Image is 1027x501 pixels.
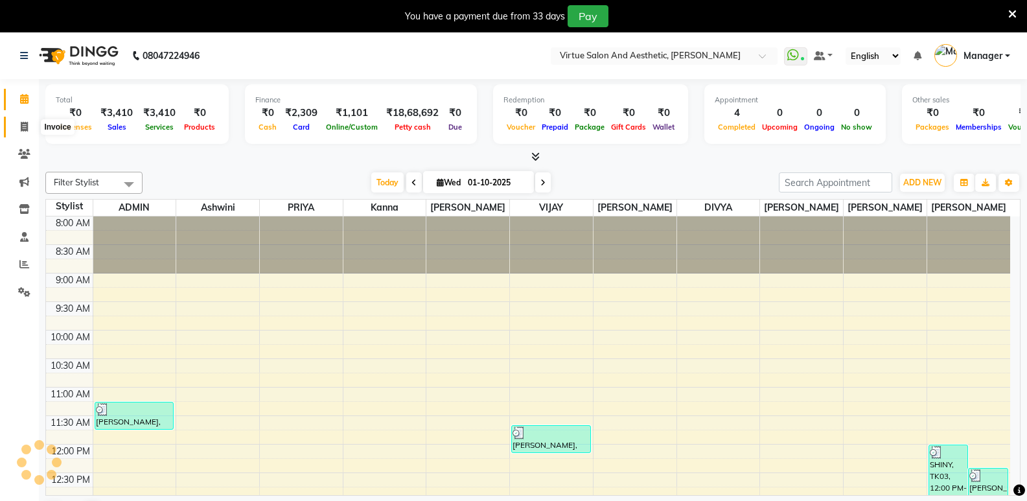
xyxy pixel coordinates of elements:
span: Due [445,122,465,132]
span: Wallet [649,122,678,132]
div: 0 [759,106,801,121]
div: ₹0 [649,106,678,121]
div: ₹0 [538,106,571,121]
div: 12:30 PM [49,473,93,487]
span: [PERSON_NAME] [426,200,509,216]
div: 10:00 AM [48,331,93,344]
b: 08047224946 [143,38,200,74]
span: Packages [912,122,952,132]
span: Ashwini [176,200,259,216]
div: You have a payment due from 33 days [405,10,565,23]
span: [PERSON_NAME] [844,200,927,216]
span: Gift Cards [608,122,649,132]
div: Appointment [715,95,875,106]
div: [PERSON_NAME], TK02, 11:40 AM-12:10 PM, Detan - Face&Neck [512,426,590,452]
div: 9:00 AM [53,274,93,287]
div: ₹0 [571,106,608,121]
div: ₹0 [444,106,467,121]
div: 0 [838,106,875,121]
button: ADD NEW [900,174,945,192]
span: Completed [715,122,759,132]
span: [PERSON_NAME] [927,200,1010,216]
span: Cash [255,122,280,132]
div: ₹0 [608,106,649,121]
div: 4 [715,106,759,121]
div: Invoice [41,119,74,135]
div: ₹3,410 [95,106,138,121]
span: Petty cash [391,122,434,132]
div: 0 [801,106,838,121]
span: Products [181,122,218,132]
span: No show [838,122,875,132]
div: 8:30 AM [53,245,93,259]
span: Voucher [503,122,538,132]
div: Redemption [503,95,678,106]
div: ₹0 [56,106,95,121]
span: Services [142,122,177,132]
span: Online/Custom [323,122,381,132]
span: ADMIN [93,200,176,216]
div: [PERSON_NAME], TK01, 11:15 AM-11:45 AM, Detan - Face&Neck [95,402,174,429]
span: VIJAY [510,200,593,216]
button: Pay [568,5,608,27]
div: ₹0 [255,106,280,121]
input: 2025-10-01 [464,173,529,192]
span: [PERSON_NAME] [760,200,843,216]
div: ₹1,101 [323,106,381,121]
div: 12:00 PM [49,445,93,458]
div: Stylist [46,200,93,213]
span: Filter Stylist [54,177,99,187]
div: ₹18,68,692 [381,106,444,121]
div: Finance [255,95,467,106]
div: ₹0 [912,106,952,121]
div: 11:30 AM [48,416,93,430]
input: Search Appointment [779,172,892,192]
div: ₹0 [181,106,218,121]
span: Today [371,172,404,192]
span: Memberships [952,122,1005,132]
div: ₹0 [952,106,1005,121]
span: Kanna [343,200,426,216]
span: Prepaid [538,122,571,132]
span: Upcoming [759,122,801,132]
span: PRIYA [260,200,343,216]
div: 11:00 AM [48,388,93,401]
span: ADD NEW [903,178,941,187]
div: ₹0 [503,106,538,121]
span: Wed [433,178,464,187]
span: DIVYA [677,200,760,216]
img: Manager [934,44,957,67]
div: 9:30 AM [53,302,93,316]
div: ₹3,410 [138,106,181,121]
span: Ongoing [801,122,838,132]
span: [PERSON_NAME] [594,200,676,216]
div: ₹2,309 [280,106,323,121]
span: Sales [104,122,130,132]
span: Card [290,122,313,132]
span: Package [571,122,608,132]
img: logo [33,38,122,74]
div: Total [56,95,218,106]
div: 8:00 AM [53,216,93,230]
span: Manager [964,49,1002,63]
div: 10:30 AM [48,359,93,373]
